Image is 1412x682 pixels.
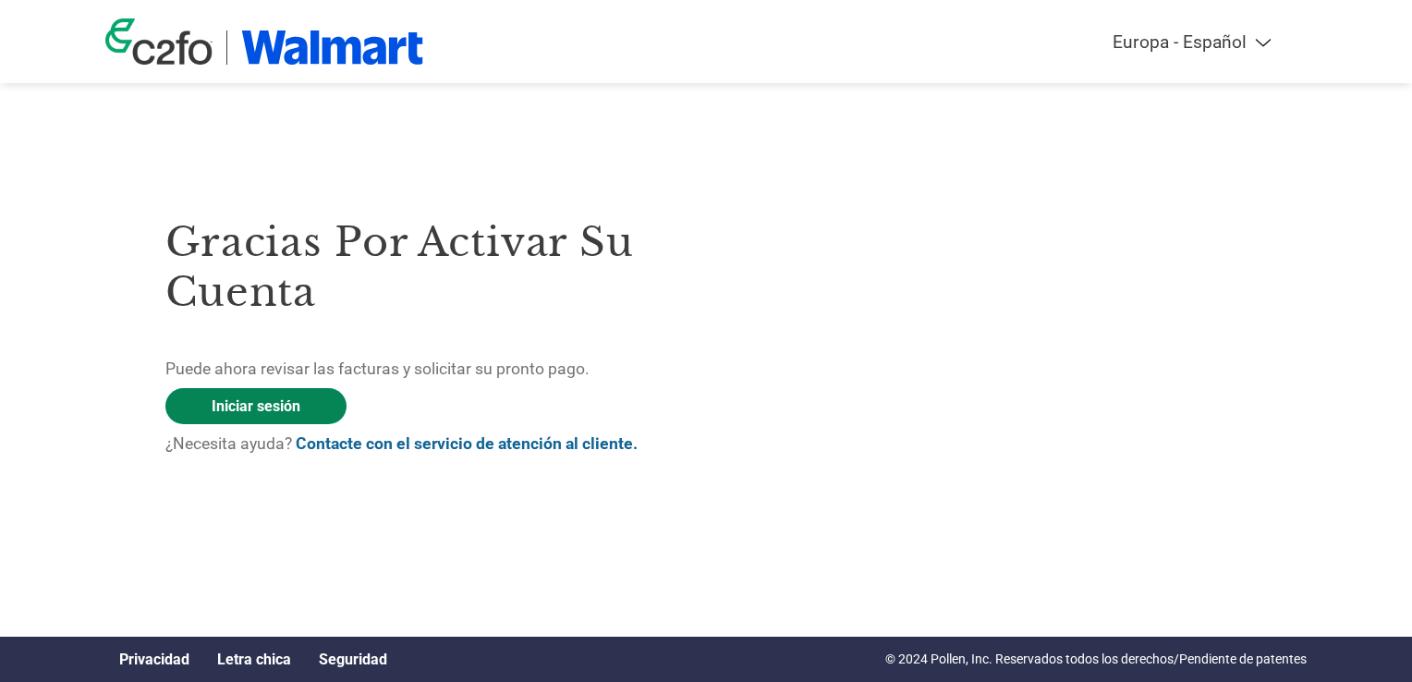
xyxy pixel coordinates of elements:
a: Iniciar sesión [165,388,347,424]
a: Privacidad [119,651,189,668]
a: Seguridad [319,651,387,668]
a: Contacte con el servicio de atención al cliente. [296,434,638,453]
img: Logotipo de C2FO [105,18,213,65]
img: Walmart [241,30,423,65]
a: Letra chica [217,651,291,668]
p: Puede ahora revisar las facturas y solicitar su pronto pago. [165,357,706,381]
p: ¿Necesita ayuda? [165,432,706,456]
p: © 2024 Pollen, Inc. Reservados todos los derechos/Pendiente de patentes [885,650,1307,669]
h3: Gracias por activar su cuenta [165,217,706,317]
